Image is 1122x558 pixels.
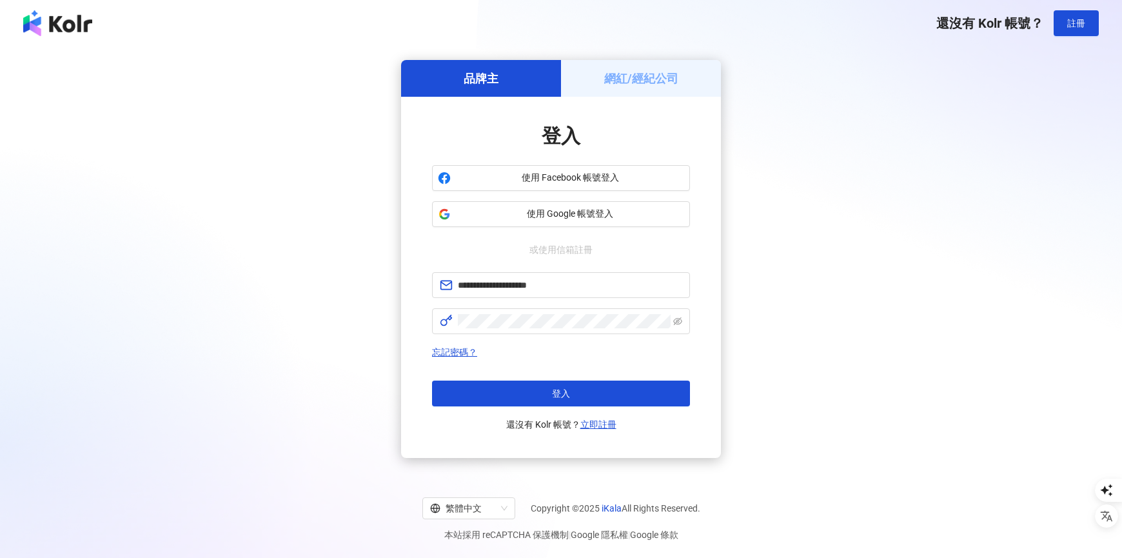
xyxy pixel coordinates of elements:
span: Copyright © 2025 All Rights Reserved. [531,501,700,516]
span: | [569,530,571,540]
span: 還沒有 Kolr 帳號？ [936,15,1043,31]
a: 立即註冊 [580,419,616,430]
span: 或使用信箱註冊 [520,243,602,257]
div: 繁體中文 [430,498,496,519]
button: 登入 [432,381,690,406]
span: 本站採用 reCAPTCHA 保護機制 [444,527,678,543]
a: Google 隱私權 [571,530,628,540]
span: 使用 Facebook 帳號登入 [456,172,684,184]
span: 使用 Google 帳號登入 [456,208,684,221]
h5: 品牌主 [464,70,498,86]
span: | [628,530,630,540]
span: 登入 [552,388,570,399]
span: 登入 [542,125,580,147]
span: eye-invisible [673,317,682,326]
button: 使用 Google 帳號登入 [432,201,690,227]
a: Google 條款 [630,530,678,540]
button: 使用 Facebook 帳號登入 [432,165,690,191]
h5: 網紅/經紀公司 [604,70,678,86]
a: iKala [602,503,622,513]
button: 註冊 [1054,10,1099,36]
span: 還沒有 Kolr 帳號？ [506,417,616,432]
a: 忘記密碼？ [432,347,477,357]
img: logo [23,10,92,36]
span: 註冊 [1067,18,1085,28]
